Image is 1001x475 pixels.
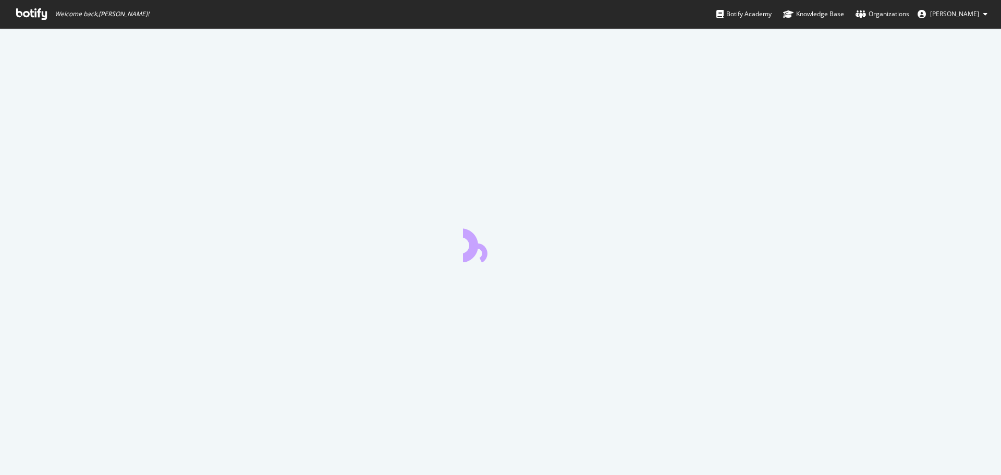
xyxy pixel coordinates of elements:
[55,10,149,18] span: Welcome back, [PERSON_NAME] !
[856,9,909,19] div: Organizations
[716,9,772,19] div: Botify Academy
[463,225,538,262] div: animation
[783,9,844,19] div: Knowledge Base
[930,9,979,18] span: Kiszlo David
[909,6,996,22] button: [PERSON_NAME]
